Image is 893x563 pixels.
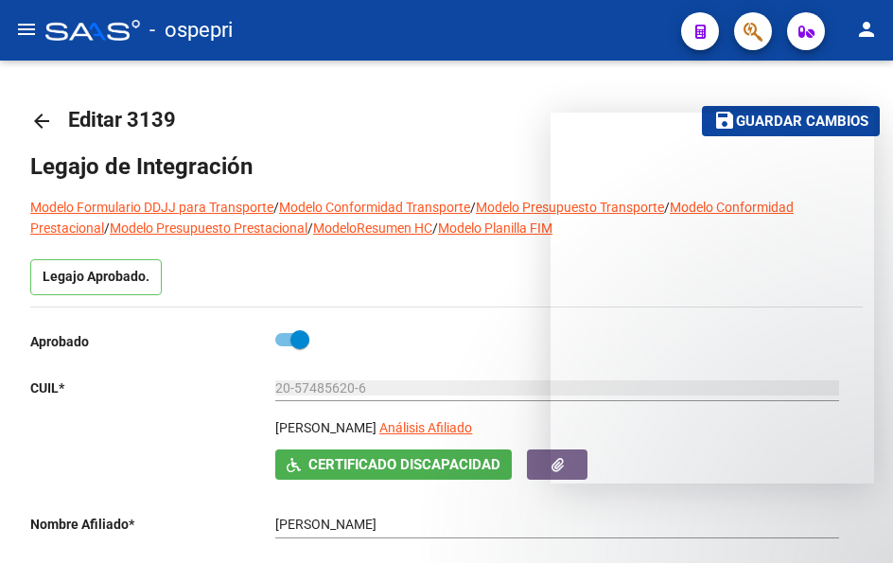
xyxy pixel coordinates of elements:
a: Modelo Presupuesto Prestacional [110,220,307,236]
p: Legajo Aprobado. [30,259,162,295]
mat-icon: person [855,18,878,41]
p: [PERSON_NAME] [275,417,376,438]
a: ModeloResumen HC [313,220,432,236]
span: Certificado Discapacidad [308,457,500,474]
span: - ospepri [149,9,233,51]
mat-icon: arrow_back [30,110,53,132]
a: Modelo Formulario DDJJ para Transporte [30,200,273,215]
button: Certificado Discapacidad [275,449,512,479]
a: Modelo Presupuesto Transporte [476,200,664,215]
button: Guardar cambios [702,106,880,135]
mat-icon: save [713,109,736,132]
span: Análisis Afiliado [379,420,472,435]
iframe: Intercom live chat [829,499,874,544]
h1: Legajo de Integración [30,151,863,182]
a: Modelo Planilla FIM [438,220,552,236]
iframe: Intercom live chat mensaje [551,113,874,484]
a: Modelo Conformidad Transporte [279,200,470,215]
mat-icon: menu [15,18,38,41]
p: Nombre Afiliado [30,514,275,535]
span: Editar 3139 [68,108,176,132]
p: Aprobado [30,331,275,352]
p: CUIL [30,378,275,398]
